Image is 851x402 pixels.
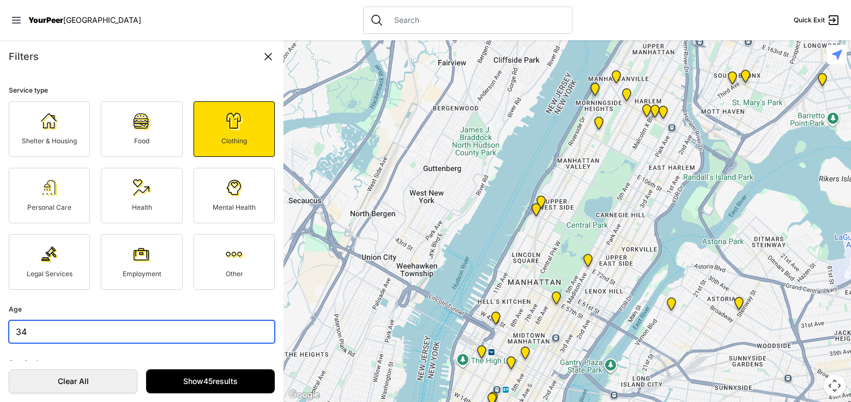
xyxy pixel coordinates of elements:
div: Headquarters [504,356,518,374]
a: Other [194,234,275,290]
div: East Harlem [656,106,670,123]
div: The PILLARS – Holistic Recovery Support [620,88,633,106]
span: Mental Health [213,203,256,211]
span: Filters [9,51,39,62]
span: Other [226,270,243,278]
span: Legal Services [27,270,73,278]
span: [GEOGRAPHIC_DATA] [63,15,141,25]
a: Food [101,101,182,157]
div: Metro Baptist Church [489,312,503,329]
div: Fancy Thrift Shop [665,297,678,315]
div: The Cathedral Church of St. John the Divine [592,117,606,134]
div: Manhattan [648,105,662,122]
a: Shelter & Housing [9,101,90,157]
a: Open this area in Google Maps (opens a new window) [286,388,322,402]
span: Food [134,137,149,145]
span: Health [132,203,152,211]
span: Opening hours [9,358,55,367]
a: Legal Services [9,234,90,290]
img: Google [286,388,322,402]
span: YourPeer [28,15,63,25]
button: Map camera controls [824,375,846,397]
span: Employment [123,270,161,278]
a: Personal Care [9,168,90,223]
span: Personal Care [27,203,71,211]
input: Enter Age [9,320,275,343]
div: Chelsea [475,345,488,363]
div: Manhattan [588,83,602,100]
div: The Bronx Pride Center [739,70,752,87]
div: Manhattan [581,254,595,271]
a: Clothing [194,101,275,157]
input: Search [388,15,565,26]
div: Pathways Adult Drop-In Program [534,196,548,213]
span: Age [9,305,22,313]
a: YourPeer[GEOGRAPHIC_DATA] [28,17,141,23]
a: Mental Health [194,168,275,223]
a: Clear All [9,369,137,393]
span: Shelter & Housing [22,137,77,145]
a: Health [101,168,182,223]
a: Employment [101,234,182,290]
span: Clothing [221,137,247,145]
a: Quick Exit [794,14,840,27]
span: Quick Exit [794,16,825,25]
span: Service type [9,86,48,94]
span: Clear All [20,376,126,387]
a: Show45results [146,369,275,393]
